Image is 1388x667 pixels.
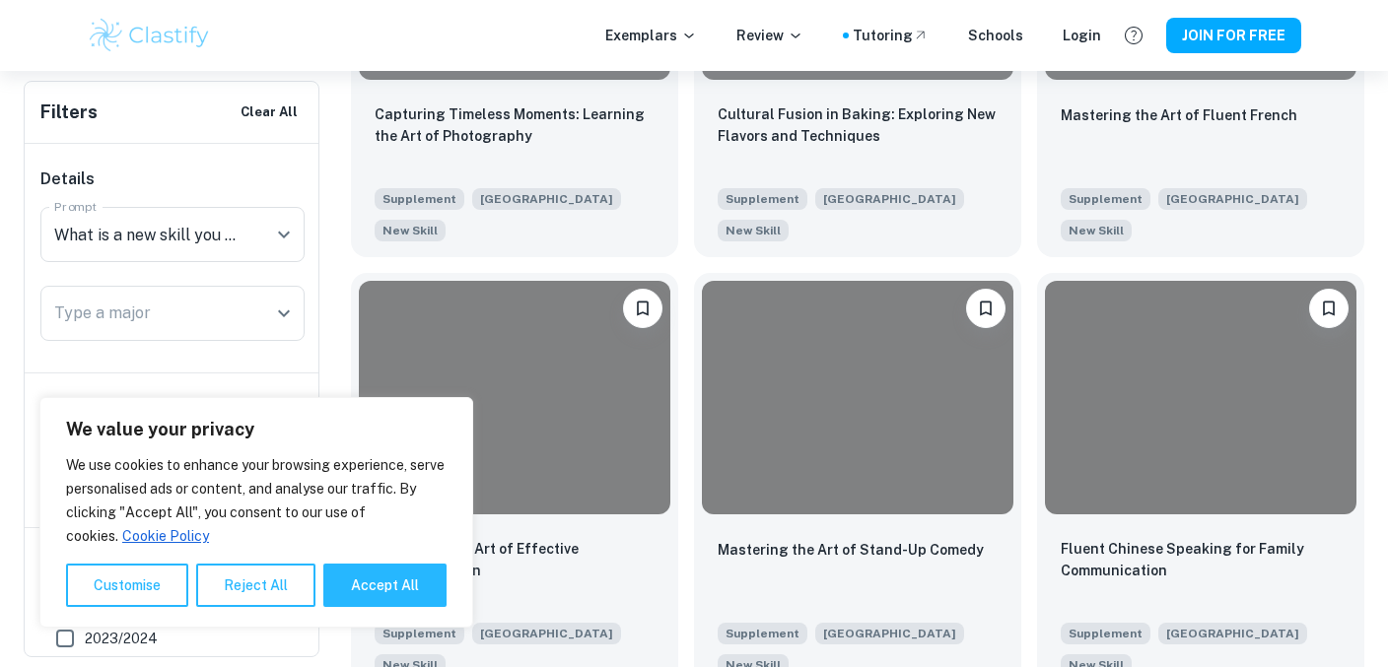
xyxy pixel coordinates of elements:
button: Help and Feedback [1117,19,1150,52]
a: Tutoring [853,25,929,46]
button: Customise [66,564,188,607]
a: Schools [968,25,1023,46]
button: Open [270,221,298,248]
a: Cookie Policy [121,527,210,545]
button: Accept All [323,564,447,607]
p: We value your privacy [66,418,447,441]
img: Clastify logo [87,16,212,55]
h6: Filters [40,99,98,126]
h6: Details [40,167,305,191]
button: JOIN FOR FREE [1166,18,1301,53]
p: Mastering the Art of Fluent French [1061,104,1297,126]
span: [GEOGRAPHIC_DATA] [815,188,964,210]
span: [GEOGRAPHIC_DATA] [1158,623,1307,644]
label: Prompt [54,198,98,215]
p: Review [736,25,803,46]
span: Supplement [375,623,464,644]
p: Mastering the Art of Stand-Up Comedy [718,539,984,561]
span: What is a new skill you would like to learn in college? [375,218,446,241]
span: Supplement [718,188,807,210]
span: Supplement [375,188,464,210]
button: Please log in to bookmark exemplars [623,289,662,328]
span: What is a new skill you would like to learn in college? [718,218,789,241]
button: Reject All [196,564,315,607]
p: We use cookies to enhance your browsing experience, serve personalised ads or content, and analys... [66,453,447,548]
button: Please log in to bookmark exemplars [966,289,1006,328]
button: Clear All [236,98,303,127]
p: Capturing Timeless Moments: Learning the Art of Photography [375,103,655,147]
span: New Skill [726,222,781,239]
span: [GEOGRAPHIC_DATA] [472,188,621,210]
span: [GEOGRAPHIC_DATA] [1158,188,1307,210]
button: Open [270,300,298,327]
p: Exemplars [605,25,697,46]
span: Supplement [1061,188,1150,210]
p: Mastering the Art of Effective Communication [375,538,655,581]
span: 2023/2024 [85,628,158,649]
p: Cultural Fusion in Baking: Exploring New Flavors and Techniques [718,103,998,147]
h6: Decision [40,397,305,421]
span: What is a new skill you would like to learn in college? [1061,218,1132,241]
span: [GEOGRAPHIC_DATA] [815,623,964,644]
a: Login [1063,25,1101,46]
div: We value your privacy [39,397,473,628]
span: New Skill [1069,222,1124,239]
span: New Skill [382,222,438,239]
p: Fluent Chinese Speaking for Family Communication [1061,538,1341,581]
span: [GEOGRAPHIC_DATA] [472,623,621,644]
button: Please log in to bookmark exemplars [1309,289,1349,328]
span: Supplement [1061,623,1150,644]
span: Supplement [718,623,807,644]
